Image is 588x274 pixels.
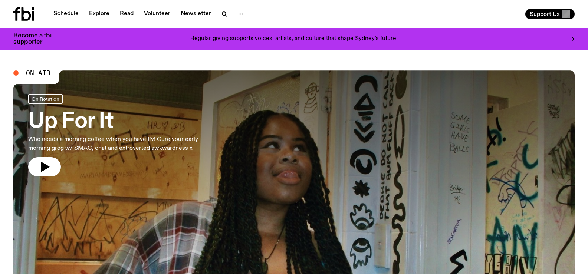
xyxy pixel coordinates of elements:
p: Who needs a morning coffee when you have Ify! Cure your early morning grog w/ SMAC, chat and extr... [28,135,218,153]
button: Support Us [525,9,575,19]
span: On Air [26,70,50,76]
span: Support Us [530,11,560,17]
a: Explore [85,9,114,19]
a: Schedule [49,9,83,19]
a: Newsletter [176,9,216,19]
a: On Rotation [28,94,63,104]
h3: Become a fbi supporter [13,33,61,45]
a: Up For ItWho needs a morning coffee when you have Ify! Cure your early morning grog w/ SMAC, chat... [28,94,218,176]
a: Read [115,9,138,19]
a: Volunteer [139,9,175,19]
h3: Up For It [28,111,218,132]
span: On Rotation [32,96,59,102]
p: Regular giving supports voices, artists, and culture that shape Sydney’s future. [190,36,398,42]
